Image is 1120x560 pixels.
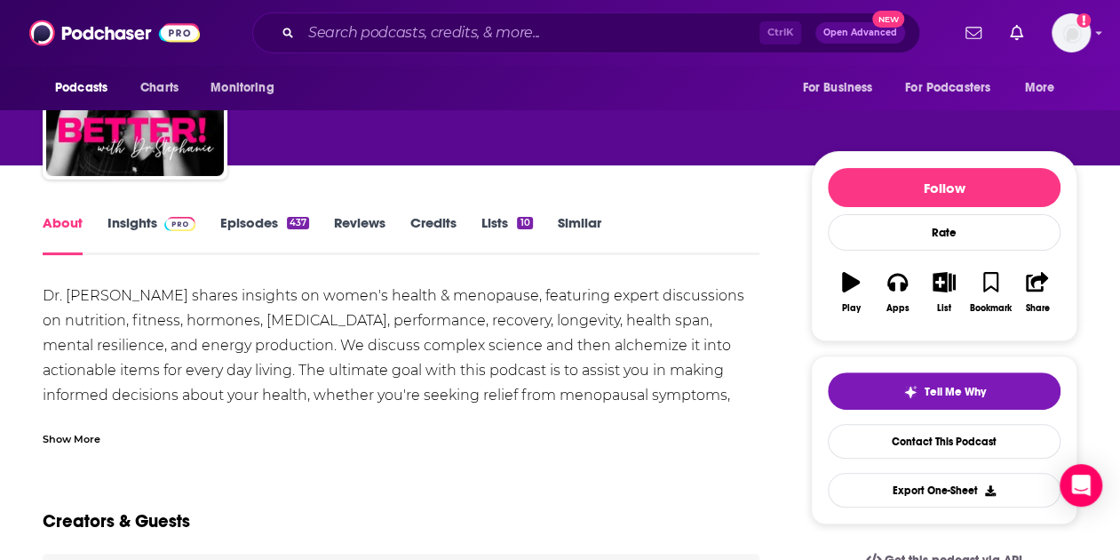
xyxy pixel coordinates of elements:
button: open menu [894,71,1016,105]
span: Monitoring [210,76,274,100]
span: More [1025,76,1055,100]
button: open menu [43,71,131,105]
div: Bookmark [970,303,1012,314]
span: Open Advanced [823,28,897,37]
button: Show profile menu [1052,13,1091,52]
a: Show notifications dropdown [958,18,989,48]
h2: Creators & Guests [43,510,190,532]
span: Logged in as HavasAlexa [1052,13,1091,52]
a: Contact This Podcast [828,424,1060,459]
a: About [43,214,83,255]
a: Episodes437 [220,214,309,255]
span: For Podcasters [905,76,990,100]
a: Reviews [334,214,385,255]
span: New [872,11,904,28]
span: Charts [140,76,179,100]
button: Follow [828,168,1060,207]
button: open menu [1013,71,1077,105]
span: Tell Me Why [925,385,986,399]
button: Share [1014,260,1060,324]
div: Share [1025,303,1049,314]
div: Play [842,303,861,314]
img: Podchaser Pro [164,217,195,231]
span: For Business [802,76,872,100]
img: User Profile [1052,13,1091,52]
button: open menu [790,71,894,105]
a: Lists10 [481,214,532,255]
img: Podchaser - Follow, Share and Rate Podcasts [29,16,200,50]
a: InsightsPodchaser Pro [107,214,195,255]
span: Podcasts [55,76,107,100]
div: 437 [287,217,309,229]
button: Apps [874,260,920,324]
div: Rate [828,214,1060,251]
button: Play [828,260,874,324]
a: Similar [558,214,601,255]
div: Open Intercom Messenger [1060,464,1102,507]
div: Apps [886,303,910,314]
a: Charts [129,71,189,105]
button: Export One-Sheet [828,473,1060,508]
div: Search podcasts, credits, & more... [252,12,920,53]
input: Search podcasts, credits, & more... [301,19,759,47]
div: 10 [517,217,532,229]
button: List [921,260,967,324]
span: Ctrl K [759,21,801,44]
a: Credits [410,214,457,255]
button: Open AdvancedNew [815,22,905,44]
div: List [937,303,951,314]
button: tell me why sparkleTell Me Why [828,372,1060,410]
a: Show notifications dropdown [1003,18,1030,48]
button: open menu [198,71,297,105]
img: tell me why sparkle [903,385,917,399]
button: Bookmark [967,260,1013,324]
svg: Add a profile image [1076,13,1091,28]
